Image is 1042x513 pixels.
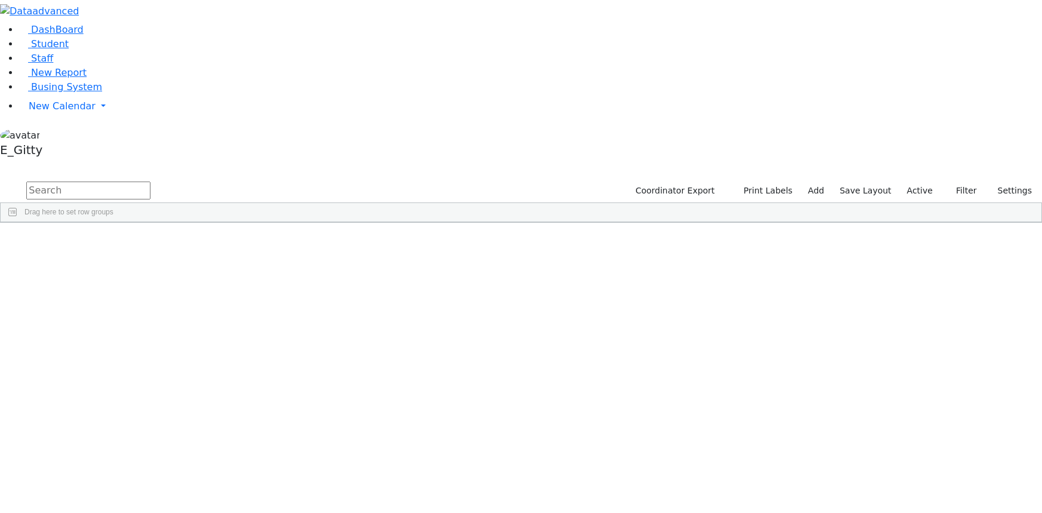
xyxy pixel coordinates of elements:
label: Active [902,182,938,200]
a: New Calendar [19,94,1042,118]
button: Print Labels [730,182,798,200]
a: New Report [19,67,87,78]
span: Staff [31,53,53,64]
span: Busing System [31,81,102,93]
a: Student [19,38,69,50]
button: Save Layout [834,182,896,200]
a: Add [803,182,829,200]
span: Drag here to set row groups [24,208,113,216]
input: Search [26,182,150,199]
span: DashBoard [31,24,84,35]
a: Busing System [19,81,102,93]
button: Coordinator Export [628,182,720,200]
span: New Report [31,67,87,78]
button: Filter [940,182,982,200]
button: Settings [982,182,1037,200]
span: Student [31,38,69,50]
span: New Calendar [29,100,96,112]
a: DashBoard [19,24,84,35]
a: Staff [19,53,53,64]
